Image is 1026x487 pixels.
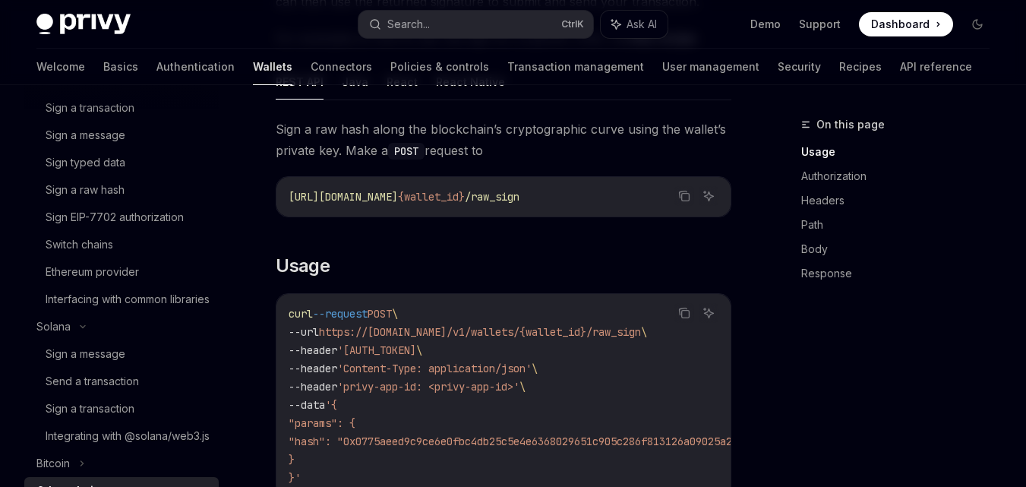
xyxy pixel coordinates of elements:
a: Authentication [156,49,235,85]
span: Ctrl K [561,18,584,30]
span: "hash": "0x0775aeed9c9ce6e0fbc4db25c5e4e6368029651c905c286f813126a09025a21e" [289,435,750,448]
span: [URL][DOMAIN_NAME] [289,190,398,204]
a: Transaction management [507,49,644,85]
span: --header [289,380,337,394]
a: Send a transaction [24,368,219,395]
span: /raw_sign [465,190,519,204]
div: Sign a transaction [46,400,134,418]
div: Sign a message [46,345,125,363]
a: Body [801,237,1002,261]
button: Search...CtrlK [358,11,594,38]
div: Switch chains [46,236,113,254]
a: Ethereum provider [24,258,219,286]
a: Wallets [253,49,292,85]
span: 'privy-app-id: <privy-app-id>' [337,380,519,394]
a: Recipes [839,49,882,85]
span: \ [641,325,647,339]
a: API reference [900,49,972,85]
a: Path [801,213,1002,237]
span: --header [289,362,337,375]
a: Security [778,49,821,85]
a: Interfacing with common libraries [24,286,219,313]
span: } [289,453,295,466]
a: Integrating with @solana/web3.js [24,422,219,450]
a: Dashboard [859,12,953,36]
a: Headers [801,188,1002,213]
div: Sign EIP-7702 authorization [46,208,184,226]
a: Sign a message [24,340,219,368]
span: 'Content-Type: application/json' [337,362,532,375]
img: dark logo [36,14,131,35]
div: Search... [387,15,430,33]
span: --data [289,398,325,412]
a: Welcome [36,49,85,85]
a: User management [662,49,759,85]
div: Sign typed data [46,153,125,172]
span: \ [392,307,398,321]
a: Switch chains [24,231,219,258]
a: Usage [801,140,1002,164]
span: \ [532,362,538,375]
span: curl [289,307,313,321]
a: Sign a message [24,122,219,149]
a: Sign a raw hash [24,176,219,204]
button: Copy the contents from the code block [674,186,694,206]
button: Ask AI [601,11,668,38]
span: Usage [276,254,330,278]
code: POST [388,143,425,160]
span: --url [289,325,319,339]
a: Demo [750,17,781,32]
span: "params": { [289,416,355,430]
span: '[AUTH_TOKEN] [337,343,416,357]
span: \ [416,343,422,357]
span: Dashboard [871,17,930,32]
div: Sign a raw hash [46,181,125,199]
a: Basics [103,49,138,85]
div: Interfacing with common libraries [46,290,210,308]
span: {wallet_id} [398,190,465,204]
a: Sign a transaction [24,395,219,422]
a: Response [801,261,1002,286]
span: Ask AI [627,17,657,32]
a: Sign typed data [24,149,219,176]
div: Sign a message [46,126,125,144]
button: Ask AI [699,303,718,323]
div: Ethereum provider [46,263,139,281]
span: --header [289,343,337,357]
span: \ [519,380,526,394]
button: Copy the contents from the code block [674,303,694,323]
span: POST [368,307,392,321]
span: Sign a raw hash along the blockchain’s cryptographic curve using the wallet’s private key. Make a... [276,119,731,161]
div: Send a transaction [46,372,139,391]
a: Policies & controls [390,49,489,85]
span: On this page [816,115,885,134]
span: https://[DOMAIN_NAME]/v1/wallets/{wallet_id}/raw_sign [319,325,641,339]
a: Authorization [801,164,1002,188]
div: Solana [36,318,71,336]
div: Bitcoin [36,454,70,473]
button: Toggle dark mode [965,12,990,36]
span: '{ [325,398,337,412]
span: }' [289,471,301,485]
button: Ask AI [699,186,718,206]
span: --request [313,307,368,321]
div: Integrating with @solana/web3.js [46,427,210,445]
a: Support [799,17,841,32]
a: Sign EIP-7702 authorization [24,204,219,231]
a: Connectors [311,49,372,85]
